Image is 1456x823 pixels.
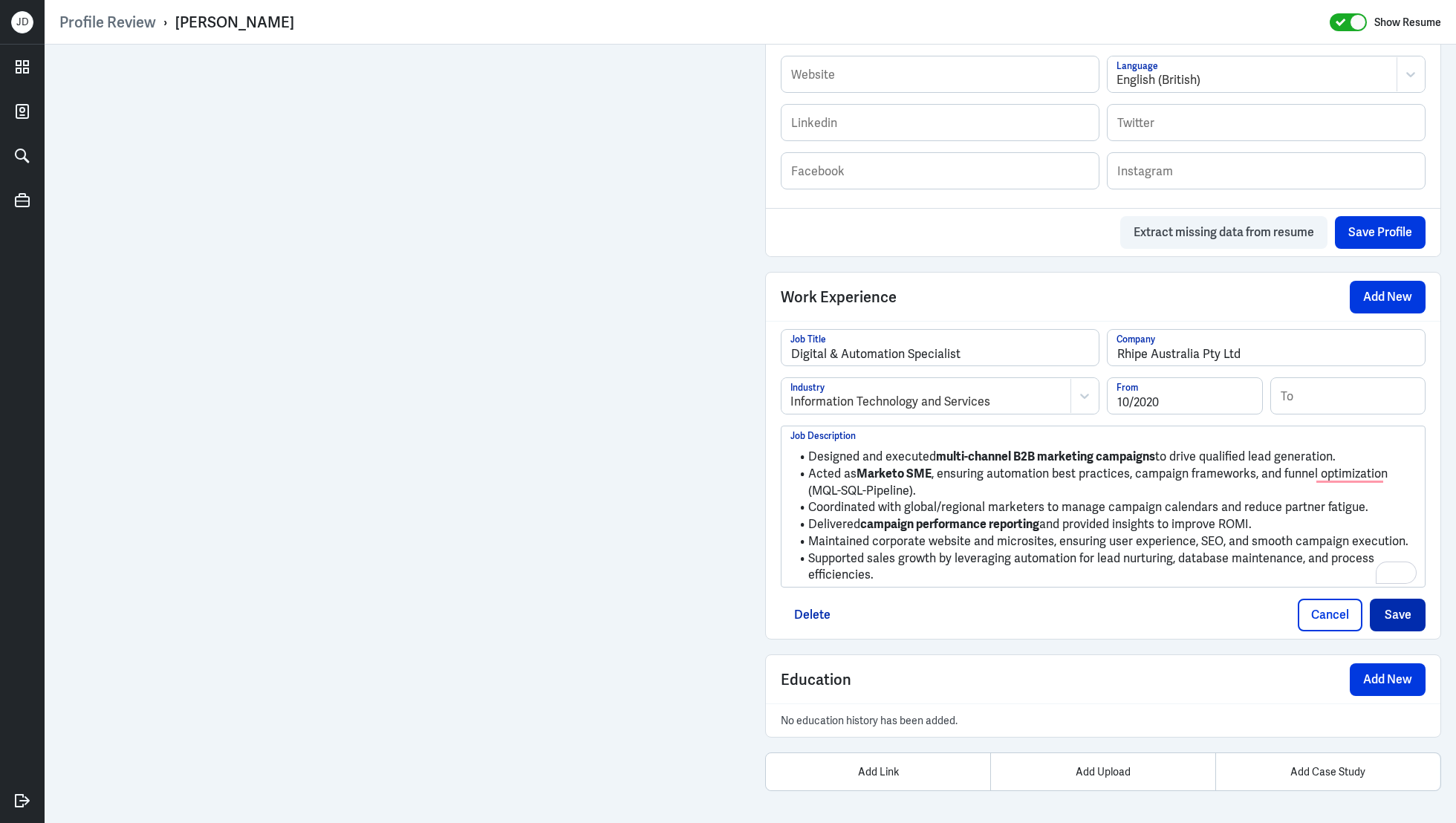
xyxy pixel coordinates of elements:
div: Add Link [766,753,990,790]
input: Job Title [781,330,1099,365]
div: Add Upload [990,753,1215,790]
p: No education history has been added. [781,712,1426,729]
li: Maintained corporate website and microsites, ensuring user experience, SEO, and smooth campaign e... [790,533,1416,550]
input: Instagram [1108,153,1425,189]
strong: campaign performance reporting [860,516,1039,532]
p: › [156,13,175,32]
a: Profile Review [59,13,156,32]
button: Extract missing data from resume [1120,216,1327,249]
input: To [1271,378,1426,414]
li: Supported sales growth by leveraging automation for lead nurturing, database maintenance, and pro... [790,550,1416,584]
button: Save [1370,599,1426,631]
li: Acted as , ensuring automation best practices, campaign frameworks, and funnel optimization (MQL-... [790,466,1416,499]
div: [PERSON_NAME] [175,13,294,32]
input: Company [1108,330,1425,365]
button: Cancel [1298,599,1362,631]
strong: multi-channel B2B marketing campaigns [936,449,1155,464]
button: Delete [781,599,844,631]
input: Facebook [781,153,1099,189]
input: Linkedin [781,105,1099,140]
label: Show Resume [1374,13,1441,32]
li: Coordinated with global/regional marketers to manage campaign calendars and reduce partner fatigue. [790,499,1416,516]
li: Designed and executed to drive qualified lead generation. [790,449,1416,466]
span: Education [781,669,851,691]
button: Add New [1350,281,1426,313]
div: J D [11,11,33,33]
button: Add New [1350,663,1426,696]
iframe: To enrich screen reader interactions, please activate Accessibility in Grammarly extension settings [59,59,735,808]
button: Save Profile [1335,216,1426,249]
div: Add Case Study [1215,753,1440,790]
input: Twitter [1108,105,1425,140]
input: From [1108,378,1262,414]
span: Work Experience [781,286,897,308]
li: Delivered and provided insights to improve ROMI. [790,516,1416,533]
input: Website [781,56,1099,92]
div: To enrich screen reader interactions, please activate Accessibility in Grammarly extension settings [790,441,1416,584]
strong: Marketo SME [857,466,932,481]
